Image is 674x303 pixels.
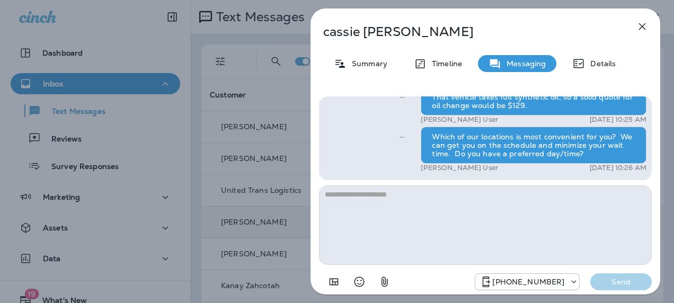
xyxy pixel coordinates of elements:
div: +1 (928) 232-1970 [475,275,579,288]
div: Which of our locations is most convenient for you? We can get you on the schedule and minimize yo... [421,127,646,164]
span: Sent [400,92,405,101]
p: Messaging [501,59,546,68]
p: Summary [347,59,387,68]
p: [PERSON_NAME] User [421,164,498,172]
span: Sent [400,131,405,141]
p: [DATE] 10:26 AM [590,164,646,172]
p: Details [585,59,616,68]
p: [PHONE_NUMBER] [492,278,564,286]
button: Add in a premade template [323,271,344,292]
button: Select an emoji [349,271,370,292]
p: [PERSON_NAME] User [421,115,498,124]
div: That vehicle takes full synthetic oil, so a solid quote for oil change would be $129. [421,87,646,115]
p: Timeline [427,59,462,68]
p: [DATE] 10:25 AM [590,115,646,124]
p: cassie [PERSON_NAME] [323,24,613,39]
